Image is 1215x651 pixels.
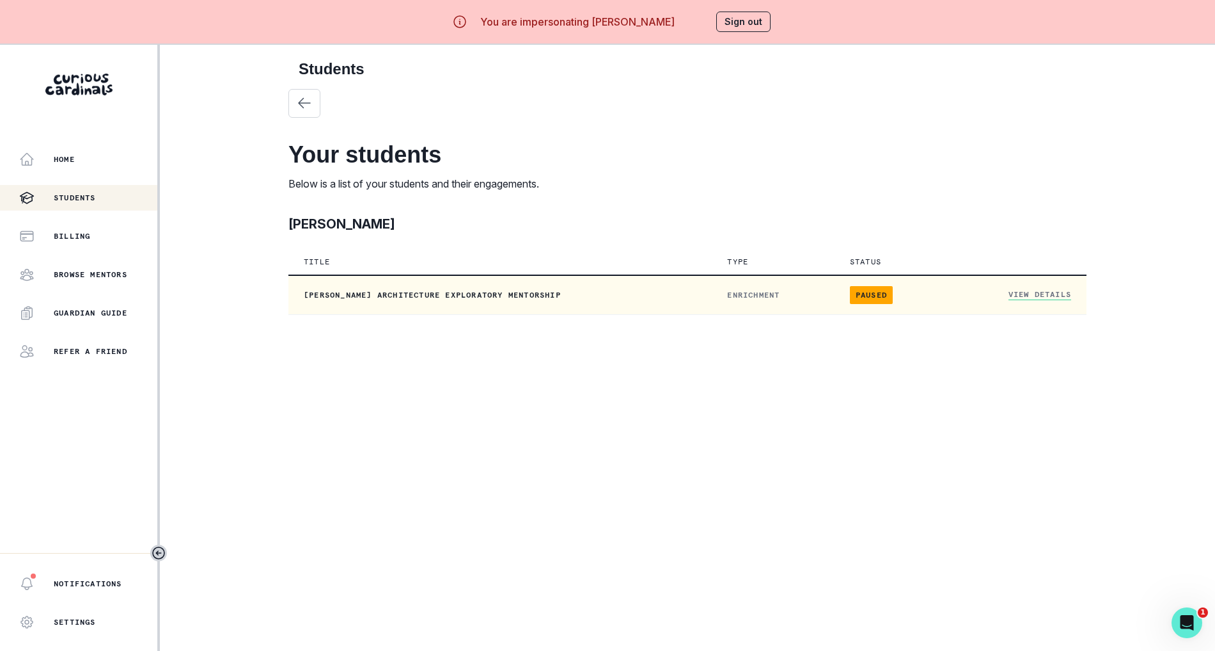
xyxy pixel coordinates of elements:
button: Toggle sidebar [150,545,167,561]
img: Curious Cardinals Logo [45,74,113,95]
p: Below is a list of your students and their engagements. [288,176,1086,191]
h2: Students [299,60,1076,79]
p: Type [727,257,748,267]
p: Notifications [54,579,122,589]
p: ENRICHMENT [727,290,819,300]
p: Home [54,154,75,165]
p: Billing [54,231,90,241]
button: Sign out [716,12,771,32]
p: You are impersonating [PERSON_NAME] [480,14,675,29]
p: Status [850,257,881,267]
span: paused [850,286,893,304]
span: 1 [1198,607,1208,618]
p: Students [54,193,96,203]
p: Browse Mentors [54,269,127,280]
iframe: Intercom live chat [1172,607,1202,638]
a: View Details [1008,289,1071,300]
h2: Your students [288,141,1086,168]
p: [PERSON_NAME] Architecture Exploratory Mentorship [304,290,696,300]
p: Title [304,257,330,267]
p: Settings [54,617,96,627]
p: Refer a friend [54,346,127,357]
p: Guardian Guide [54,308,127,318]
p: [PERSON_NAME] [288,214,395,234]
